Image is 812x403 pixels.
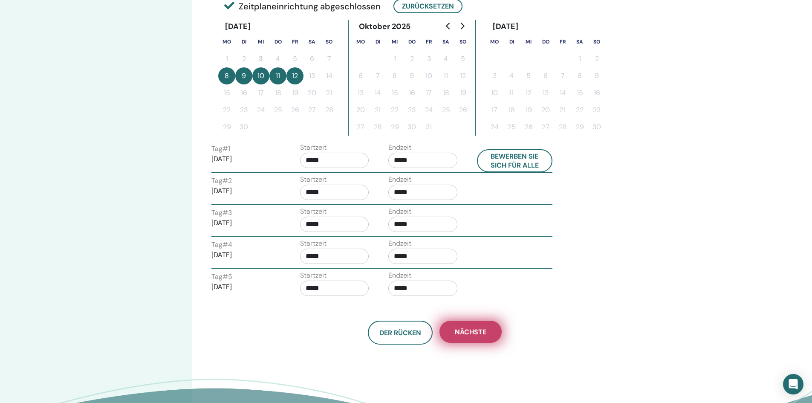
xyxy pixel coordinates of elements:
[571,84,588,101] button: 15
[286,33,303,50] th: Freitag
[218,101,235,119] button: 22
[211,272,232,282] label: Tag # 5
[269,84,286,101] button: 18
[588,33,605,50] th: Sonntag
[455,17,469,35] button: Go to next month
[386,50,403,67] button: 1
[369,101,386,119] button: 21
[520,84,537,101] button: 12
[403,119,420,136] button: 30
[286,84,303,101] button: 19
[252,84,269,101] button: 17
[403,33,420,50] th: Donnerstag
[520,67,537,84] button: 5
[352,119,369,136] button: 27
[554,67,571,84] button: 7
[235,33,252,50] th: Dienstag
[503,101,520,119] button: 18
[486,101,503,119] button: 17
[352,84,369,101] button: 13
[520,101,537,119] button: 19
[235,119,252,136] button: 30
[211,218,280,228] p: [DATE]
[486,84,503,101] button: 10
[588,84,605,101] button: 16
[520,33,537,50] th: Mittwoch
[503,84,520,101] button: 11
[537,119,554,136] button: 27
[537,101,554,119] button: 20
[554,101,571,119] button: 21
[386,33,403,50] th: Mittwoch
[252,101,269,119] button: 24
[218,20,258,33] div: [DATE]
[442,17,455,35] button: Go to previous month
[571,33,588,50] th: Samstag
[300,270,327,281] label: Startzeit
[437,84,454,101] button: 18
[269,33,286,50] th: Donnerstag
[211,250,280,260] p: [DATE]
[420,119,437,136] button: 31
[300,206,327,217] label: Startzeit
[477,149,553,172] button: Bewerben Sie sich für alle
[321,50,338,67] button: 7
[454,67,471,84] button: 12
[454,33,471,50] th: Sonntag
[321,67,338,84] button: 14
[537,33,554,50] th: Donnerstag
[420,50,437,67] button: 3
[303,101,321,119] button: 27
[218,84,235,101] button: 15
[386,84,403,101] button: 15
[420,84,437,101] button: 17
[537,67,554,84] button: 6
[211,240,232,250] label: Tag # 4
[386,119,403,136] button: 29
[211,154,280,164] p: [DATE]
[252,67,269,84] button: 10
[503,67,520,84] button: 4
[321,33,338,50] th: Sonntag
[454,84,471,101] button: 19
[388,238,411,249] label: Endzeit
[252,33,269,50] th: Mittwoch
[235,101,252,119] button: 23
[300,238,327,249] label: Startzeit
[303,67,321,84] button: 13
[403,50,420,67] button: 2
[503,119,520,136] button: 25
[420,67,437,84] button: 10
[571,119,588,136] button: 29
[369,67,386,84] button: 7
[388,174,411,185] label: Endzeit
[352,101,369,119] button: 20
[321,101,338,119] button: 28
[571,67,588,84] button: 8
[211,282,280,292] p: [DATE]
[300,174,327,185] label: Startzeit
[269,50,286,67] button: 4
[218,50,235,67] button: 1
[368,321,433,345] button: Der Rücken
[571,50,588,67] button: 1
[211,176,232,186] label: Tag # 2
[388,270,411,281] label: Endzeit
[303,84,321,101] button: 20
[588,119,605,136] button: 30
[235,50,252,67] button: 2
[386,101,403,119] button: 22
[303,50,321,67] button: 6
[235,84,252,101] button: 16
[503,33,520,50] th: Dienstag
[218,119,235,136] button: 29
[520,119,537,136] button: 26
[537,84,554,101] button: 13
[554,119,571,136] button: 28
[783,374,803,394] div: Open Intercom Messenger
[454,50,471,67] button: 5
[437,50,454,67] button: 4
[403,84,420,101] button: 16
[588,67,605,84] button: 9
[439,321,502,343] button: Nächste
